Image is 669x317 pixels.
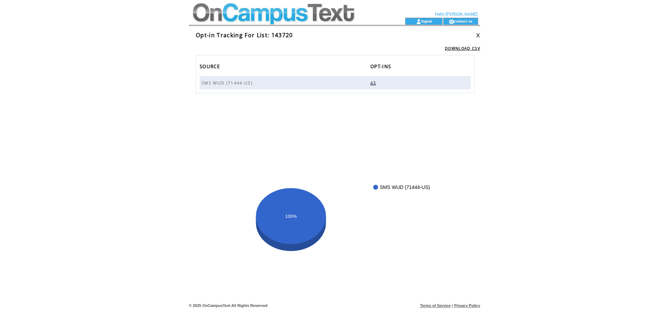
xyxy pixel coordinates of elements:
[200,62,223,73] a: SOURCE
[196,31,293,39] span: Opt-in Tracking For List: 143720
[194,181,480,268] svg: A chart.
[449,19,454,24] img: contact_us_icon.gif
[452,303,453,308] span: |
[421,19,432,23] a: logout
[370,62,393,73] span: OPT-INS
[189,303,268,308] span: © 2025 OnCampusText All Rights Reserved
[420,303,451,308] a: Terms of Service
[370,80,378,85] a: 43
[445,46,480,51] a: DOWNLOAD CSV
[416,19,421,24] img: account_icon.gif
[454,19,472,23] a: contact us
[200,62,222,73] span: SOURCE
[454,303,480,308] a: Privacy Policy
[435,12,477,17] span: Hello [PERSON_NAME]
[285,214,297,219] text: 100%
[201,80,254,86] span: SMS WUD (71444-US)
[370,62,394,73] a: OPT-INS
[370,80,378,86] span: 43
[380,184,430,190] text: SMS WUD (71444-US)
